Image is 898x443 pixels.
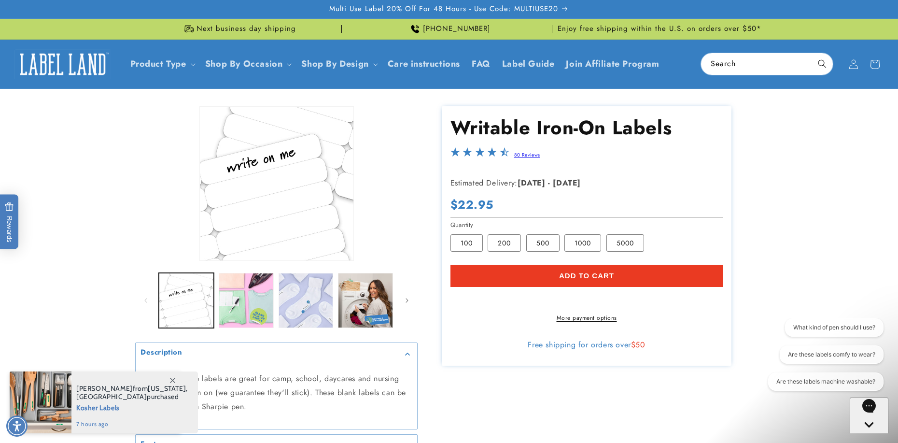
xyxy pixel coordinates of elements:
summary: Product Type [125,53,199,75]
summary: Shop By Design [295,53,381,75]
img: Label Land [14,49,111,79]
a: Product Type [130,57,186,70]
label: 5000 [606,234,644,252]
div: Announcement [135,19,342,39]
span: Kosher Labels [76,401,188,413]
div: Accessibility Menu [6,415,28,437]
span: Shop By Occasion [205,58,283,70]
span: 50 [635,339,645,350]
h1: Writable Iron-On Labels [450,115,723,140]
div: Announcement [346,19,552,39]
button: Load image 1 in gallery view [159,273,214,328]
a: Label Land [11,45,115,83]
iframe: Gorgias live chat conversation starters [761,318,888,400]
button: Load image 4 in gallery view [338,273,393,328]
span: Care instructions [388,58,460,70]
span: Rewards [5,202,14,242]
span: Label Guide [502,58,555,70]
a: Label Guide [496,53,561,75]
span: [GEOGRAPHIC_DATA] [76,392,147,401]
iframe: Gorgias live chat messenger [850,398,888,433]
span: $ [631,339,636,350]
a: Shop By Design [301,57,368,70]
span: $22.95 [450,197,494,212]
button: Slide right [396,290,418,311]
label: 100 [450,234,483,252]
summary: Shop By Occasion [199,53,296,75]
span: 4.3-star overall rating [450,150,509,161]
a: More payment options [450,314,723,322]
label: 500 [526,234,560,252]
span: [PERSON_NAME] [76,384,133,393]
a: FAQ [466,53,496,75]
span: [US_STATE] [148,384,186,393]
span: Enjoy free shipping within the U.S. on orders over $50* [558,24,761,34]
span: FAQ [472,58,491,70]
strong: - [548,177,550,188]
button: Load image 2 in gallery view [219,273,274,328]
label: 1000 [564,234,601,252]
h2: Description [140,348,182,357]
legend: Quantity [450,220,475,230]
button: Search [812,53,833,74]
span: Next business day shipping [196,24,296,34]
span: [PHONE_NUMBER] [423,24,491,34]
span: Multi Use Label 20% Off For 48 Hours - Use Code: MULTIUSE20 [329,4,558,14]
span: Add to cart [559,272,614,280]
a: 80 Reviews - open in a new tab [514,151,540,158]
strong: [DATE] [518,177,546,188]
label: 200 [488,234,521,252]
button: Load image 3 in gallery view [279,273,334,328]
a: Join Affiliate Program [560,53,665,75]
div: Announcement [556,19,763,39]
span: 7 hours ago [76,420,188,429]
a: Care instructions [382,53,466,75]
strong: [DATE] [553,177,581,188]
span: Join Affiliate Program [566,58,659,70]
button: Add to cart [450,265,723,287]
button: Slide left [135,290,156,311]
p: Estimated Delivery: [450,176,692,190]
p: Our laundry safe labels are great for camp, school, daycares and nursing homes. Iron them on (we ... [140,372,412,414]
summary: Description [136,343,417,365]
div: Free shipping for orders over [450,340,723,350]
span: from , purchased [76,385,188,401]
